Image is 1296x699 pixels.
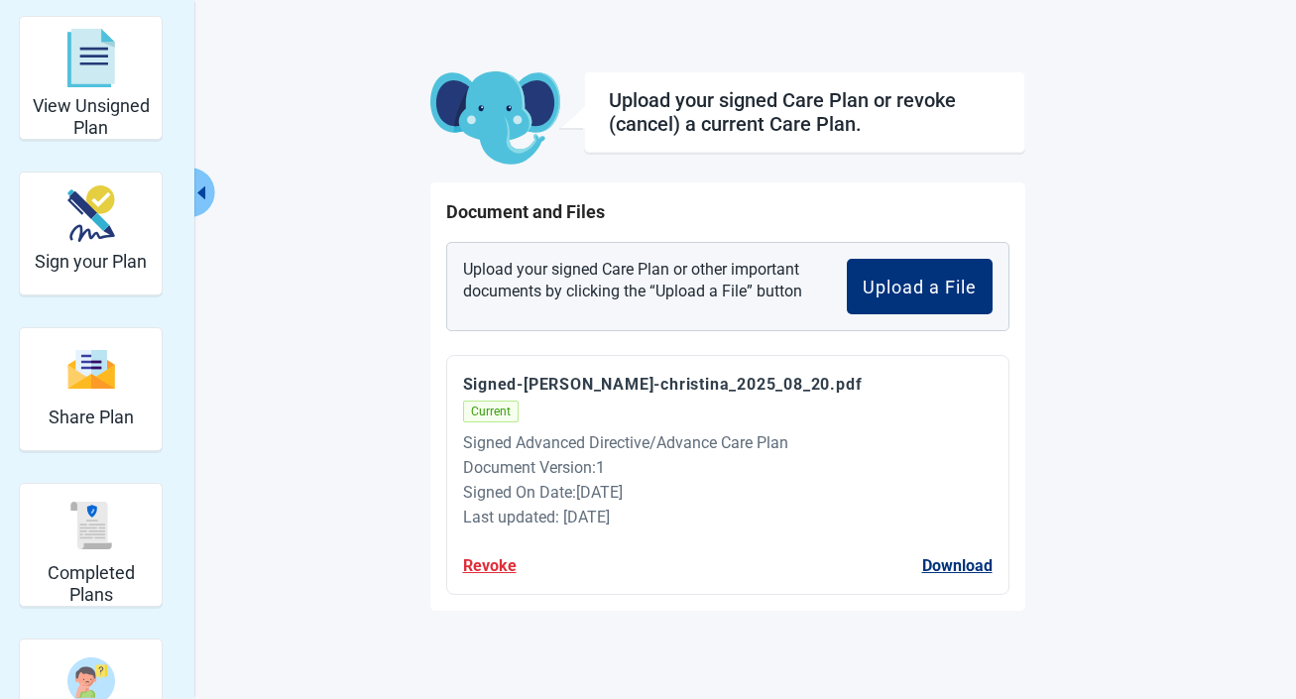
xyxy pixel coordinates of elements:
[463,430,993,455] div: Signed Advanced Directive/Advance Care Plan
[35,251,147,273] h2: Sign your Plan
[463,372,993,397] p: Signed-[PERSON_NAME]-christina_2025_08_20.pdf
[446,198,1009,226] h1: Document and Files
[19,327,163,451] div: Share Plan
[28,95,154,138] h2: View Unsigned Plan
[19,483,163,607] div: Completed Plans
[67,348,115,391] img: svg%3e
[189,168,214,217] button: Collapse menu
[49,407,134,428] h2: Share Plan
[19,172,163,295] div: Sign your Plan
[67,185,115,242] img: make_plan_official-CpYJDfBD.svg
[67,29,115,88] img: svg%3e
[262,71,1194,611] main: Main content
[67,502,115,549] img: svg%3e
[463,455,993,480] div: Document Version : 1
[463,259,816,314] p: Upload your signed Care Plan or other important documents by clicking the “Upload a File” button
[463,553,517,578] button: Revoke
[463,401,519,422] span: Current
[463,480,993,505] div: Signed On Date : [DATE]
[463,505,993,529] div: Last updated: [DATE]
[922,553,993,578] button: Download
[430,71,560,167] img: Koda Elephant
[863,277,977,296] div: Upload a File
[19,16,163,140] div: View Unsigned Plan
[847,259,993,314] button: Upload a File
[191,183,210,202] span: caret-left
[609,88,1001,136] div: Upload your signed Care Plan or revoke (cancel) a current Care Plan.
[28,562,154,605] h2: Completed Plans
